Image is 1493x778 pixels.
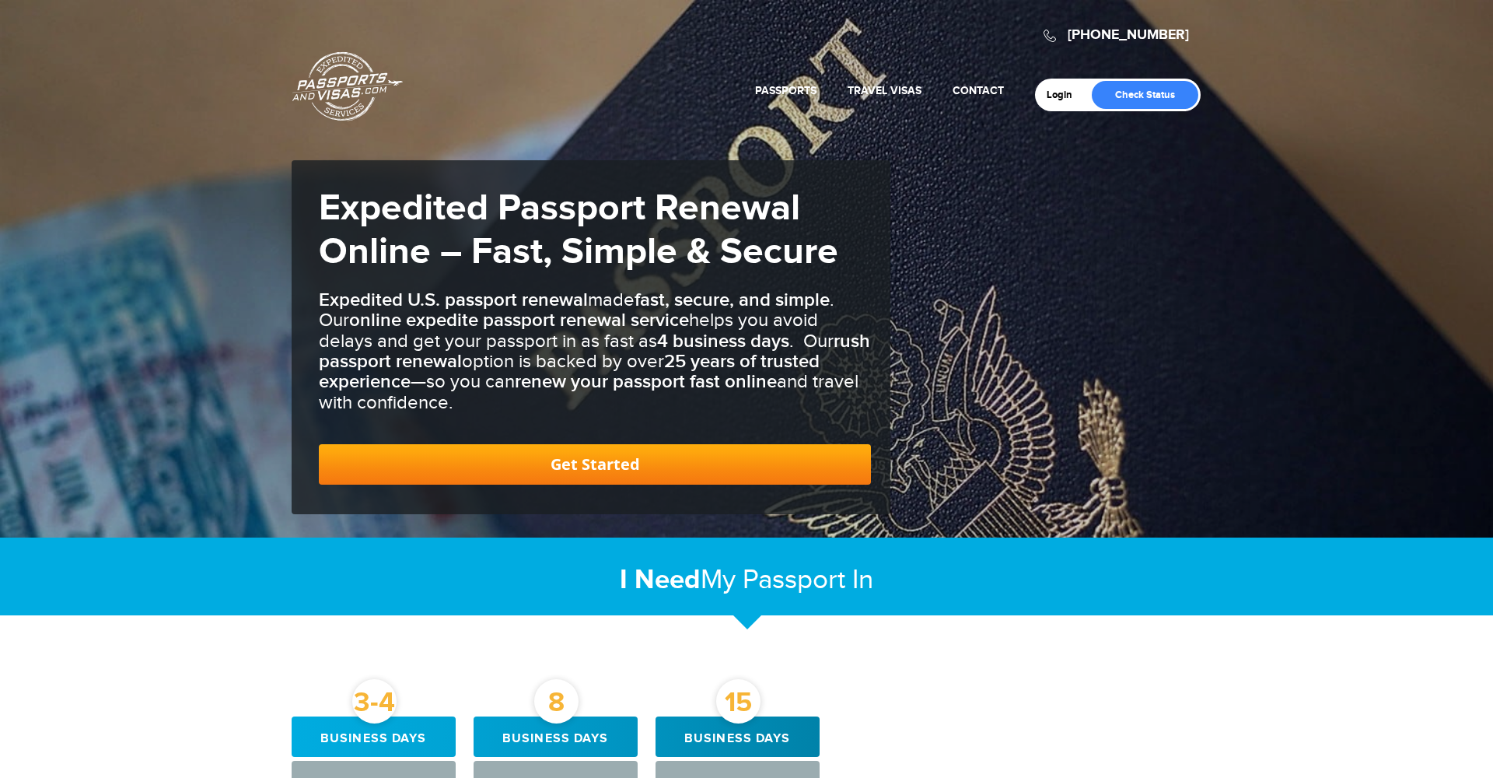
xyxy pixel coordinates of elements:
[319,289,588,311] b: Expedited U.S. passport renewal
[319,290,871,413] h3: made . Our helps you avoid delays and get your passport in as fast as . Our option is backed by o...
[319,186,838,275] strong: Expedited Passport Renewal Online – Fast, Simple & Secure
[349,309,689,331] b: online expedite passport renewal service
[635,289,830,311] b: fast, secure, and simple
[953,84,1004,97] a: Contact
[474,717,638,757] div: Business days
[716,679,760,724] div: 15
[743,564,873,596] span: Passport In
[1092,81,1198,109] a: Check Status
[319,330,870,373] b: rush passport renewal
[657,330,789,352] b: 4 business days
[848,84,921,97] a: Travel Visas
[292,563,1201,597] h2: My
[656,717,820,757] div: Business days
[515,370,777,393] b: renew your passport fast online
[1068,26,1189,44] a: [PHONE_NUMBER]
[292,51,403,121] a: Passports & [DOMAIN_NAME]
[755,84,816,97] a: Passports
[319,350,820,393] b: 25 years of trusted experience
[1047,89,1083,101] a: Login
[352,679,397,724] div: 3-4
[292,717,456,757] div: Business days
[620,563,701,597] strong: I Need
[319,444,871,485] a: Get Started
[534,679,579,724] div: 8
